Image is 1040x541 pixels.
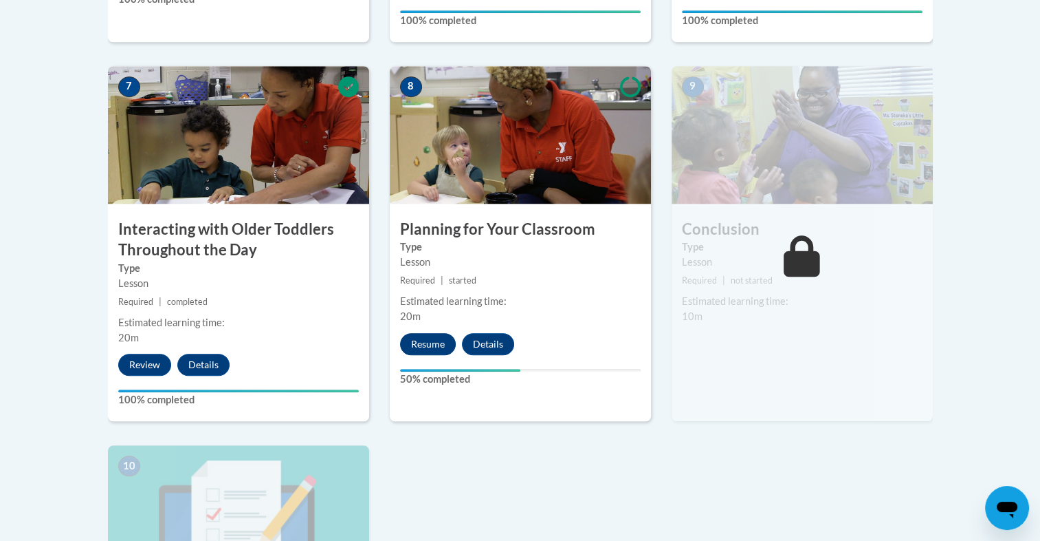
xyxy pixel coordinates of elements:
span: completed [167,297,208,307]
span: 7 [118,76,140,97]
div: Estimated learning time: [118,315,359,330]
span: 20m [118,332,139,343]
iframe: Button to launch messaging window [985,486,1029,530]
span: Required [400,275,435,286]
span: 20m [400,310,421,322]
span: | [722,275,725,286]
h3: Interacting with Older Toddlers Throughout the Day [108,219,369,262]
span: 10 [118,456,140,476]
span: Required [682,275,717,286]
div: Your progress [400,369,520,372]
img: Course Image [672,66,933,204]
button: Details [462,333,514,355]
button: Review [118,354,171,376]
button: Resume [400,333,456,355]
div: Estimated learning time: [400,294,641,309]
label: 100% completed [682,13,922,28]
span: | [159,297,162,307]
div: Lesson [118,276,359,291]
h3: Conclusion [672,219,933,240]
span: 9 [682,76,704,97]
h3: Planning for Your Classroom [390,219,651,240]
img: Course Image [108,66,369,204]
span: not started [731,275,773,286]
div: Your progress [682,10,922,13]
label: Type [682,240,922,255]
label: 100% completed [400,13,641,28]
div: Lesson [682,255,922,270]
span: 8 [400,76,422,97]
button: Details [177,354,230,376]
span: 10m [682,310,702,322]
label: 50% completed [400,372,641,387]
img: Course Image [390,66,651,204]
div: Your progress [118,390,359,392]
div: Lesson [400,255,641,270]
span: | [441,275,443,286]
div: Your progress [400,10,641,13]
span: Required [118,297,153,307]
label: Type [400,240,641,255]
label: Type [118,261,359,276]
span: started [449,275,476,286]
label: 100% completed [118,392,359,407]
div: Estimated learning time: [682,294,922,309]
